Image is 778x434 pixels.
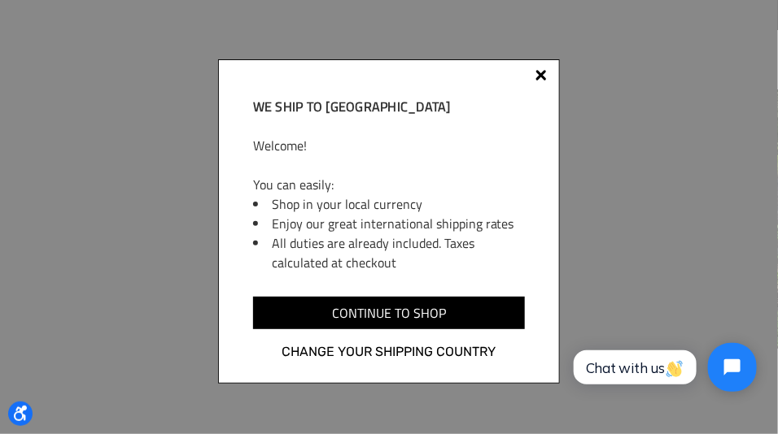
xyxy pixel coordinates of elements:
[345,67,433,82] span: Phone Number
[253,97,525,116] h2: We ship to [GEOGRAPHIC_DATA]
[253,136,525,155] p: Welcome!
[253,297,525,329] input: Continue to shop
[272,194,525,214] li: Shop in your local currency
[556,329,771,406] iframe: Tidio Chat
[253,175,525,194] p: You can easily:
[272,233,525,272] li: All duties are already included. Taxes calculated at checkout
[272,214,525,233] li: Enjoy our great international shipping rates
[253,341,525,362] a: Change your shipping country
